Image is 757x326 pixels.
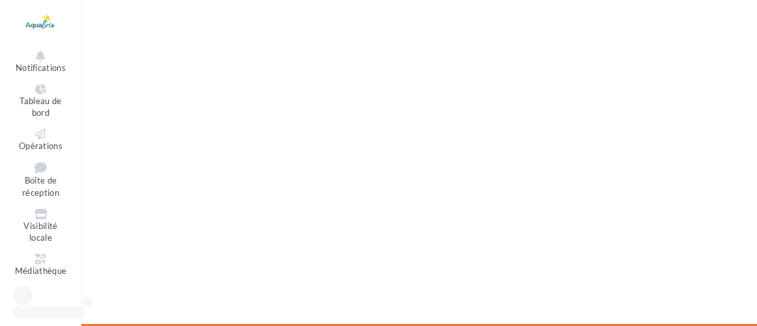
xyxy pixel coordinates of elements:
span: Visibilité locale [23,221,57,243]
button: Notifications [10,48,71,76]
span: Boîte de réception [22,176,59,198]
span: Notifications [16,62,66,73]
a: Médiathèque [10,251,71,279]
span: Tableau de bord [20,96,61,118]
a: Tableau de bord [10,81,71,121]
a: Boîte de réception [10,159,71,200]
span: Opérations [19,141,62,151]
span: Médiathèque [15,265,67,276]
a: Opérations [10,126,71,154]
a: Visibilité locale [10,206,71,246]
